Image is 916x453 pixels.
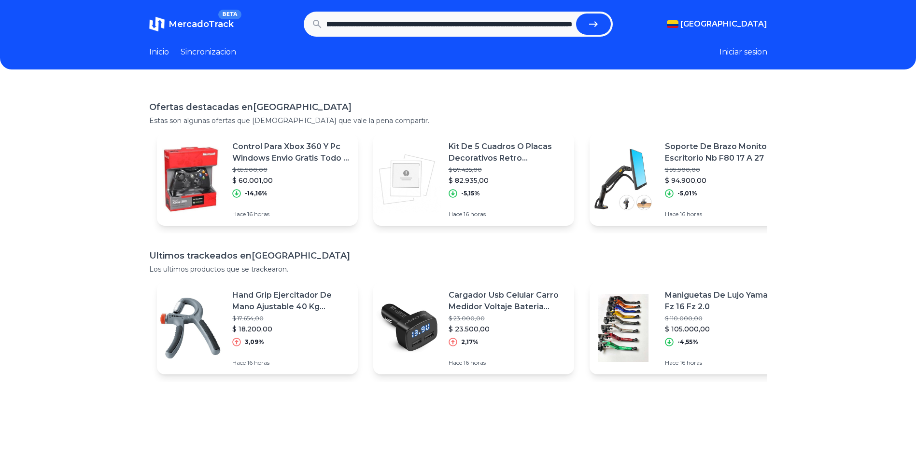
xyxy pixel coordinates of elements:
[157,133,358,226] a: Featured imageControl Para Xbox 360 Y Pc Windows Envio Gratis Todo El Pais$ 69.900,00$ 60.001,00-...
[449,359,566,367] p: Hace 16 horas
[149,16,234,32] a: MercadoTrackBETA
[157,146,225,213] img: Featured image
[680,18,767,30] span: [GEOGRAPHIC_DATA]
[449,315,566,322] p: $ 23.000,00
[245,338,264,346] p: 3,09%
[373,294,441,362] img: Featured image
[590,133,790,226] a: Featured imageSoporte De Brazo Monitor A Escritorio Nb F80 17 A 27$ 99.900,00$ 94.900,00-5,01%Hac...
[149,249,767,262] h1: Ultimos trackeados en [GEOGRAPHIC_DATA]
[181,46,236,58] a: Sincronizacion
[157,294,225,362] img: Featured image
[449,166,566,174] p: $ 87.435,00
[590,282,790,374] a: Featured imageManiguetas De Lujo Yamaha Fz 16 Fz 2.0$ 110.000,00$ 105.000,00-4,55%Hace 16 horas
[677,190,697,197] p: -5,01%
[232,210,350,218] p: Hace 16 horas
[719,46,767,58] button: Iniciar sesion
[449,141,566,164] p: Kit De 5 Cuadros O Placas Decorativos Retro Economicos
[169,19,234,29] span: MercadoTrack
[590,294,657,362] img: Featured image
[665,176,783,185] p: $ 94.900,00
[373,133,574,226] a: Featured imageKit De 5 Cuadros O Placas Decorativos Retro Economicos$ 87.435,00$ 82.935,00-5,15%H...
[373,146,441,213] img: Featured image
[665,359,783,367] p: Hace 16 horas
[667,18,767,30] button: [GEOGRAPHIC_DATA]
[232,359,350,367] p: Hace 16 horas
[232,166,350,174] p: $ 69.900,00
[665,141,783,164] p: Soporte De Brazo Monitor A Escritorio Nb F80 17 A 27
[373,282,574,374] a: Featured imageCargador Usb Celular Carro Medidor Voltaje Bateria Vehicular$ 23.000,00$ 23.500,002...
[449,210,566,218] p: Hace 16 horas
[245,190,268,197] p: -14,16%
[149,264,767,274] p: Los ultimos productos que se trackearon.
[149,16,165,32] img: MercadoTrack
[232,315,350,322] p: $ 17.654,00
[665,324,783,334] p: $ 105.000,00
[665,289,783,313] p: Maniguetas De Lujo Yamaha Fz 16 Fz 2.0
[232,324,350,334] p: $ 18.200,00
[449,289,566,313] p: Cargador Usb Celular Carro Medidor Voltaje Bateria Vehicular
[677,338,698,346] p: -4,55%
[232,176,350,185] p: $ 60.001,00
[157,282,358,374] a: Featured imageHand Grip Ejercitador De Mano Ajustable 40 Kg Sportfitness$ 17.654,00$ 18.200,003,0...
[665,166,783,174] p: $ 99.900,00
[218,10,241,19] span: BETA
[461,190,480,197] p: -5,15%
[232,289,350,313] p: Hand Grip Ejercitador De Mano Ajustable 40 Kg Sportfitness
[232,141,350,164] p: Control Para Xbox 360 Y Pc Windows Envio Gratis Todo El Pais
[149,46,169,58] a: Inicio
[449,176,566,185] p: $ 82.935,00
[665,210,783,218] p: Hace 16 horas
[665,315,783,322] p: $ 110.000,00
[667,20,678,28] img: Colombia
[149,116,767,125] p: Estas son algunas ofertas que [DEMOGRAPHIC_DATA] que vale la pena compartir.
[449,324,566,334] p: $ 23.500,00
[590,146,657,213] img: Featured image
[461,338,479,346] p: 2,17%
[149,100,767,114] h1: Ofertas destacadas en [GEOGRAPHIC_DATA]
